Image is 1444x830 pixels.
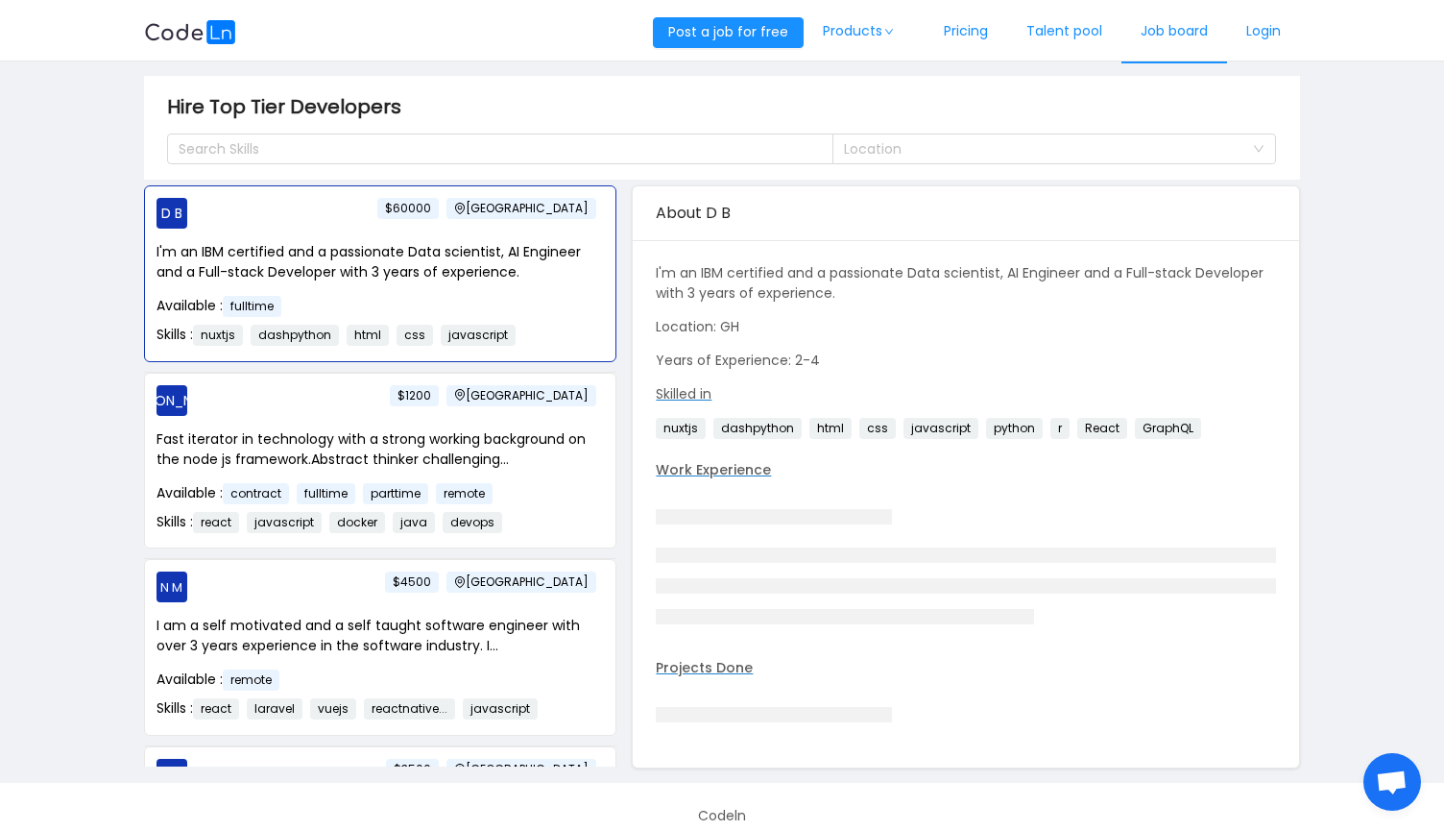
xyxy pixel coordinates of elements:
[385,572,439,593] span: $4500
[179,139,804,159] div: Search Skills
[656,418,706,439] span: nuxtjs
[161,198,182,229] span: D B
[656,263,1275,304] p: I'm an IBM certified and a passionate Data scientist, AI Engineer and a Full-stack Developer with...
[161,573,183,601] span: N M
[156,296,289,315] span: Available :
[443,512,502,533] span: devops
[656,351,1275,371] p: Years of Experience: 2-4
[156,242,604,282] p: I'm an IBM certified and a passionate Data scientist, AI Engineer and a Full-stack Developer with...
[156,325,523,344] span: Skills :
[454,203,466,214] i: icon: environment
[297,483,355,504] span: fulltime
[436,483,493,504] span: remote
[364,698,455,720] span: reactnative...
[156,429,604,470] p: Fast iterator in technology with a strong working background on the node js framework.Abstract th...
[156,670,287,689] span: Available :
[463,698,538,720] span: javascript
[1363,753,1421,811] div: Open chat
[713,418,802,439] span: dashpython
[454,389,466,401] i: icon: environment
[329,512,385,533] span: docker
[193,698,239,720] span: react
[903,418,978,439] span: javascript
[446,385,596,406] span: [GEOGRAPHIC_DATA]
[347,325,389,346] span: html
[454,576,466,588] i: icon: environment
[446,759,596,780] span: [GEOGRAPHIC_DATA]
[167,91,413,122] span: Hire Top Tier Developers
[454,764,466,775] i: icon: environment
[156,512,510,531] span: Skills :
[160,759,183,790] span: D D
[1135,418,1201,439] span: GraphQL
[441,325,516,346] span: javascript
[883,27,895,37] i: icon: down
[446,198,596,219] span: [GEOGRAPHIC_DATA]
[809,418,852,439] span: html
[377,198,439,219] span: $60000
[656,186,1275,240] div: About D B
[986,418,1043,439] span: python
[1050,418,1070,439] span: r
[859,418,896,439] span: css
[247,698,302,720] span: laravel
[223,296,281,317] span: fulltime
[393,512,435,533] span: java
[223,483,289,504] span: contract
[390,385,439,406] span: $1200
[363,483,428,504] span: parttime
[446,572,596,593] span: [GEOGRAPHIC_DATA]
[156,616,604,656] p: I am a self motivated and a self taught software engineer with over 3 years experience in the sof...
[397,325,433,346] span: css
[251,325,339,346] span: dashpython
[119,385,225,416] span: [PERSON_NAME]
[310,698,356,720] span: vuejs
[656,658,1275,678] p: Projects Done
[223,670,279,691] span: remote
[193,512,239,533] span: react
[1077,418,1127,439] span: React
[656,317,1275,337] p: Location: GH
[1253,143,1264,157] i: icon: down
[653,17,804,48] button: Post a job for free
[156,483,500,502] span: Available :
[656,460,1275,480] p: Work Experience
[144,20,236,44] img: logobg.f302741d.svg
[156,698,545,718] span: Skills :
[386,759,439,780] span: $3500
[193,325,243,346] span: nuxtjs
[247,512,322,533] span: javascript
[656,384,1275,404] p: Skilled in
[653,22,804,41] a: Post a job for free
[844,139,1243,159] div: Location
